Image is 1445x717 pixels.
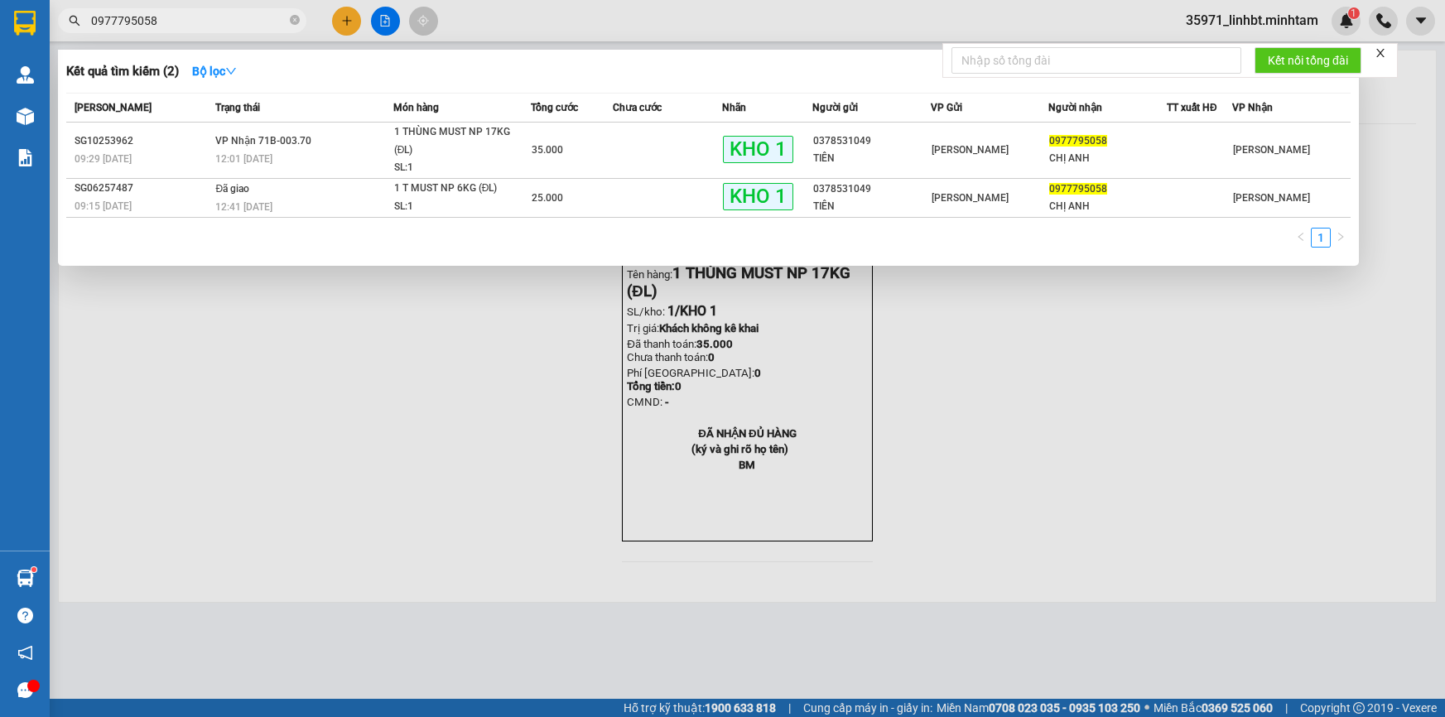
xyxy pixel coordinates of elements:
a: 1 [1312,229,1330,247]
button: Bộ lọcdown [179,58,250,84]
span: 0977795058 [1049,135,1107,147]
span: left [1296,232,1306,242]
input: Tìm tên, số ĐT hoặc mã đơn [91,12,287,30]
span: Nhãn [722,102,746,113]
li: 1 [1311,228,1331,248]
div: CHỊ ANH [1049,150,1166,167]
sup: 1 [31,567,36,572]
button: left [1291,228,1311,248]
span: KHO 1 [723,183,793,210]
span: [PERSON_NAME] [1233,192,1310,204]
span: [PERSON_NAME] [932,144,1009,156]
span: Tổng cước [531,102,578,113]
span: [PERSON_NAME] [932,192,1009,204]
span: Chưa cước [613,102,662,113]
span: 25.000 [532,192,563,204]
span: down [225,65,237,77]
span: 12:41 [DATE] [215,201,272,213]
div: TIÊN [813,150,930,167]
img: solution-icon [17,149,34,166]
div: TIÊN [813,198,930,215]
div: SL: 1 [394,159,518,177]
img: warehouse-icon [17,66,34,84]
span: close-circle [290,13,300,29]
span: TT xuất HĐ [1167,102,1217,113]
div: 0378531049 [813,180,930,198]
span: VP Nhận 71B-003.70 [215,135,311,147]
span: search [69,15,80,26]
span: close-circle [290,15,300,25]
span: notification [17,645,33,661]
div: SG10253962 [75,132,210,150]
strong: Bộ lọc [192,65,237,78]
span: 09:29 [DATE] [75,153,132,165]
span: Trạng thái [215,102,260,113]
li: Next Page [1331,228,1351,248]
span: VP Gửi [931,102,962,113]
div: SG06257487 [75,180,210,197]
span: Người nhận [1048,102,1102,113]
div: 1 T MUST NP 6KG (ĐL) [394,180,518,198]
div: 0378531049 [813,132,930,150]
button: right [1331,228,1351,248]
span: 09:15 [DATE] [75,200,132,212]
span: Món hàng [393,102,439,113]
span: close [1375,47,1386,59]
button: Kết nối tổng đài [1255,47,1361,74]
span: 35.000 [532,144,563,156]
img: warehouse-icon [17,108,34,125]
span: [PERSON_NAME] [75,102,152,113]
span: 0977795058 [1049,183,1107,195]
input: Nhập số tổng đài [951,47,1241,74]
span: Đã giao [215,183,249,195]
div: 1 THÙNG MUST NP 17KG (ĐL) [394,123,518,159]
span: [PERSON_NAME] [1233,144,1310,156]
span: Kết nối tổng đài [1268,51,1348,70]
img: logo-vxr [14,11,36,36]
img: warehouse-icon [17,570,34,587]
span: message [17,682,33,698]
span: right [1336,232,1346,242]
h3: Kết quả tìm kiếm ( 2 ) [66,63,179,80]
span: VP Nhận [1232,102,1273,113]
li: Previous Page [1291,228,1311,248]
span: question-circle [17,608,33,623]
span: KHO 1 [723,136,793,163]
span: 12:01 [DATE] [215,153,272,165]
span: Người gửi [812,102,858,113]
div: SL: 1 [394,198,518,216]
div: CHỊ ANH [1049,198,1166,215]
